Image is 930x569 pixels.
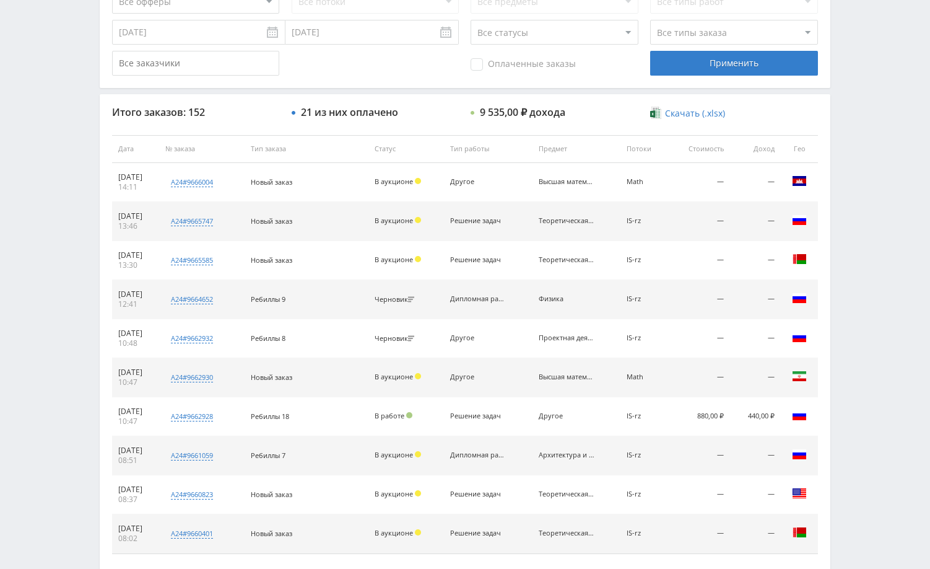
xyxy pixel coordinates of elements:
td: — [730,514,781,554]
img: xlsx [650,107,661,119]
div: a24#9660401 [171,529,213,539]
img: rus.png [792,291,807,306]
td: — [669,319,731,358]
span: В аукционе [375,450,413,459]
div: Решение задач [450,256,506,264]
div: Решение задач [450,217,506,225]
div: IS-rz [627,295,663,303]
div: Теоретическая механика [539,529,594,537]
td: — [669,475,731,514]
div: Физика [539,295,594,303]
span: Новый заказ [251,255,292,265]
div: Дипломная работа [450,451,506,459]
div: Итого заказов: 152 [112,107,279,118]
div: 10:48 [118,338,153,348]
th: Стоимость [669,135,731,163]
div: Теоретическая механика [539,217,594,225]
span: Холд [415,373,421,379]
span: В работе [375,411,404,420]
td: — [669,202,731,241]
img: blr.png [792,252,807,267]
div: Теоретическая механика [539,490,594,498]
span: Холд [415,529,421,536]
th: Доход [730,135,781,163]
div: 08:37 [118,495,153,505]
div: a24#9664652 [171,294,213,304]
img: rus.png [792,408,807,423]
div: Теоретическая механика [539,256,594,264]
span: Холд [415,178,421,184]
div: [DATE] [118,368,153,377]
div: [DATE] [118,485,153,495]
span: Подтвержден [406,412,412,418]
td: — [669,280,731,319]
div: [DATE] [118,407,153,417]
td: — [730,475,781,514]
div: Другое [450,178,506,186]
div: IS-rz [627,490,663,498]
span: Скачать (.xlsx) [665,108,725,118]
div: Применить [650,51,817,76]
td: — [669,241,731,280]
img: rus.png [792,213,807,227]
div: [DATE] [118,250,153,260]
span: В аукционе [375,177,413,186]
div: IS-rz [627,529,663,537]
div: Math [627,373,663,381]
th: Тип работы [444,135,532,163]
div: Другое [539,412,594,420]
td: — [730,163,781,202]
span: В аукционе [375,255,413,264]
div: IS-rz [627,334,663,342]
div: IS-rz [627,412,663,420]
div: Решение задач [450,490,506,498]
td: — [730,436,781,475]
img: rus.png [792,447,807,462]
div: 10:47 [118,377,153,387]
th: Потоки [620,135,669,163]
div: IS-rz [627,256,663,264]
a: Скачать (.xlsx) [650,107,724,120]
div: a24#9665585 [171,255,213,265]
td: — [730,280,781,319]
span: В аукционе [375,216,413,225]
span: Ребиллы 7 [251,451,285,460]
div: 13:30 [118,260,153,270]
div: Другое [450,334,506,342]
div: a24#9661059 [171,451,213,461]
div: Проектная деятельность [539,334,594,342]
th: № заказа [159,135,244,163]
span: Ребиллы 8 [251,333,285,343]
div: Черновик [375,296,417,304]
td: — [669,514,731,554]
img: rus.png [792,330,807,345]
div: 14:11 [118,182,153,192]
span: В аукционе [375,489,413,498]
span: В аукционе [375,372,413,381]
div: IS-rz [627,217,663,225]
div: Архитектура и строительство [539,451,594,459]
div: a24#9662930 [171,373,213,382]
div: Дипломная работа [450,295,506,303]
img: blr.png [792,525,807,540]
div: Решение задач [450,412,506,420]
div: 21 из них оплачено [301,107,398,118]
div: 13:46 [118,221,153,231]
div: Решение задач [450,529,506,537]
div: 08:02 [118,534,153,544]
div: 9 535,00 ₽ дохода [480,107,565,118]
span: Новый заказ [251,177,292,187]
div: a24#9662928 [171,412,213,421]
th: Предмет [532,135,620,163]
div: [DATE] [118,446,153,456]
div: Math [627,178,663,186]
input: Все заказчики [112,51,279,76]
img: usa.png [792,486,807,501]
span: Холд [415,217,421,223]
span: Новый заказ [251,216,292,226]
td: — [730,202,781,241]
td: 440,00 ₽ [730,397,781,436]
span: Новый заказ [251,490,292,499]
div: a24#9666004 [171,177,213,187]
td: — [730,358,781,397]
